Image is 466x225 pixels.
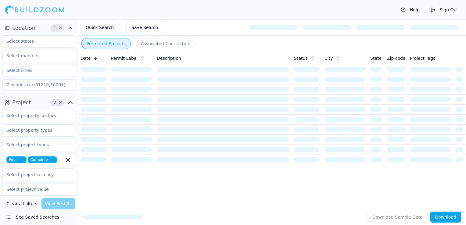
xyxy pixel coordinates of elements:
button: Associated Contractors [136,38,195,49]
input: Select states [3,36,67,47]
span: 3 [52,99,58,105]
span: Status [294,55,308,61]
button: Project3Clear Project filters [2,98,75,107]
button: Download [430,212,461,223]
span: Zip code [387,55,406,61]
input: Zipcodes (ex:91210,10001) [2,79,75,90]
span: City [324,55,333,61]
button: Sign Out [428,5,461,15]
span: Clear Project filters [58,101,63,104]
span: Project Tags [410,55,435,61]
span: 1 [52,25,58,31]
span: Date [81,55,91,61]
span: Description [157,55,181,61]
input: Select property sectors [3,110,67,121]
input: Select project types [3,139,67,150]
button: Quick Search [81,22,119,33]
span: Location [12,24,35,32]
button: Permitted Projects [81,38,131,49]
input: Select property types [3,125,67,136]
span: Complete [28,156,57,163]
button: Help [398,5,423,15]
span: Permit Label [111,55,138,61]
button: See Saved Searches [2,212,75,223]
span: Project [12,98,31,107]
span: Clear Location filters [58,27,63,30]
span: Final [6,156,27,163]
input: Select project value [3,184,67,195]
button: Location1Clear Location filters [2,23,75,33]
input: Select markets [3,50,67,61]
span: State [370,55,382,61]
input: Select cities [3,65,67,76]
button: Clear all filters [5,198,39,209]
button: Save Search [126,22,163,33]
